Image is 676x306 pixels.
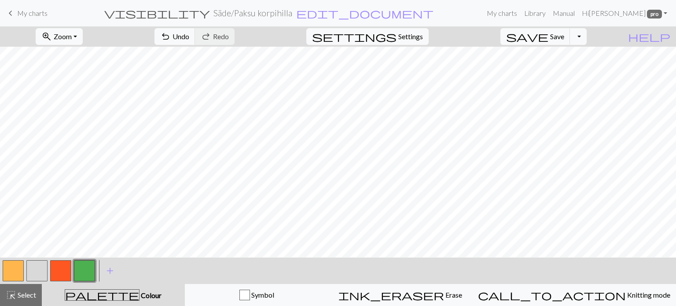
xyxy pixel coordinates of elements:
[41,30,52,43] span: zoom_in
[154,28,195,45] button: Undo
[140,291,162,299] span: Colour
[398,31,423,42] span: Settings
[306,28,429,45] button: SettingsSettings
[478,289,626,301] span: call_to_action
[626,291,670,299] span: Knitting mode
[173,32,189,41] span: Undo
[500,28,570,45] button: Save
[312,30,397,43] span: settings
[6,289,16,301] span: highlight_alt
[105,265,115,277] span: add
[312,31,397,42] i: Settings
[550,32,564,41] span: Save
[54,32,72,41] span: Zoom
[160,30,171,43] span: undo
[628,30,670,43] span: help
[549,4,578,22] a: Manual
[185,284,329,306] button: Symbol
[16,291,36,299] span: Select
[647,10,662,18] span: pro
[328,284,472,306] button: Erase
[5,6,48,21] a: My charts
[338,289,444,301] span: ink_eraser
[472,284,676,306] button: Knitting mode
[296,7,434,19] span: edit_document
[42,284,185,306] button: Colour
[444,291,462,299] span: Erase
[5,7,16,19] span: keyboard_arrow_left
[521,4,549,22] a: Library
[36,28,83,45] button: Zoom
[250,291,274,299] span: Symbol
[104,7,210,19] span: visibility
[65,289,139,301] span: palette
[17,9,48,17] span: My charts
[578,4,671,22] a: Hi[PERSON_NAME] pro
[506,30,548,43] span: save
[483,4,521,22] a: My charts
[213,8,292,18] h2: Säde / Paksu korpihilla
